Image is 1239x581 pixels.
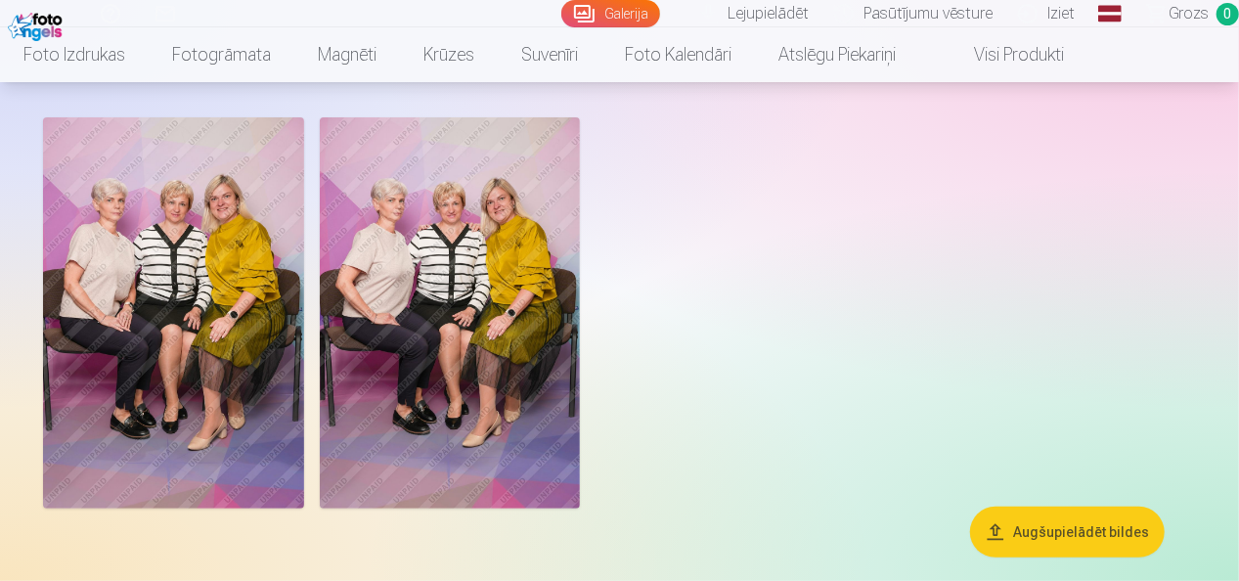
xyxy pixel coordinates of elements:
a: Foto kalendāri [601,27,755,82]
a: Krūzes [400,27,498,82]
span: Grozs [1169,2,1209,25]
span: 0 [1217,3,1239,25]
a: Fotogrāmata [149,27,294,82]
a: Suvenīri [498,27,601,82]
a: Magnēti [294,27,400,82]
img: /fa1 [8,8,67,41]
a: Visi produkti [919,27,1087,82]
a: Atslēgu piekariņi [755,27,919,82]
button: Augšupielādēt bildes [970,507,1165,558]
